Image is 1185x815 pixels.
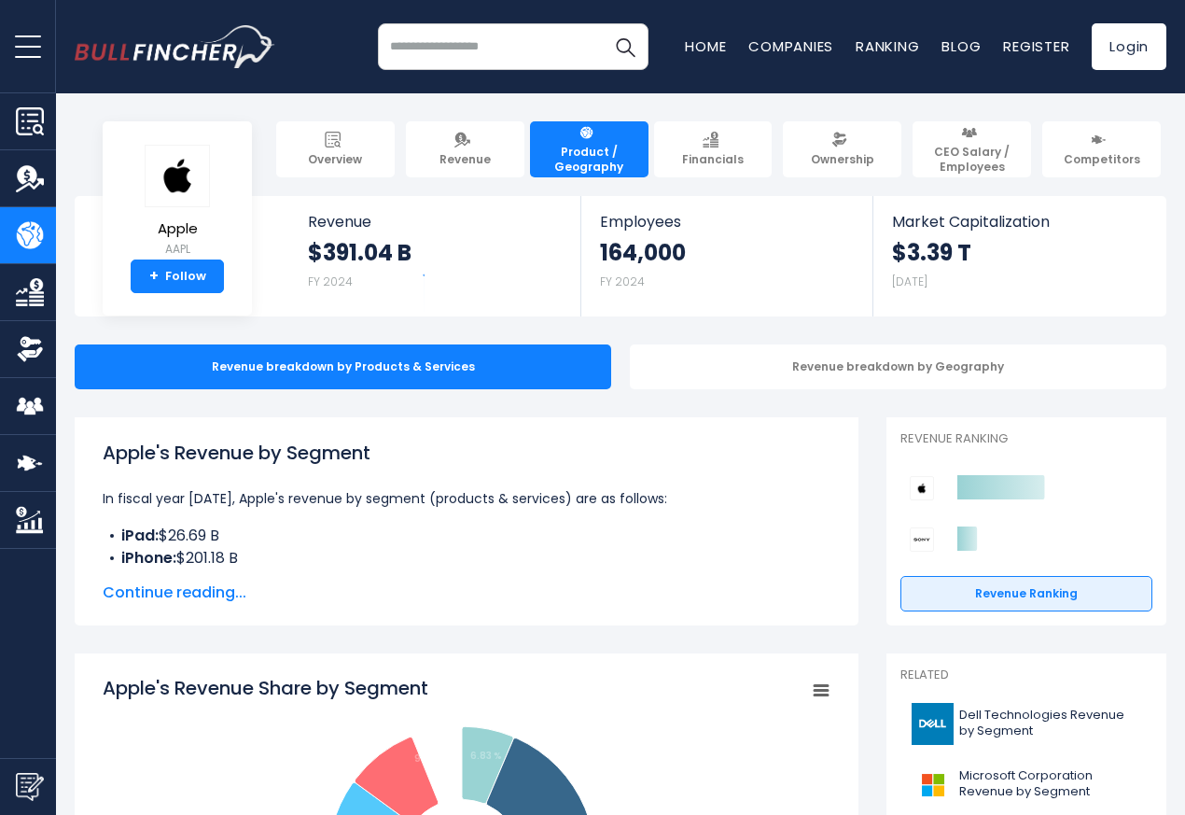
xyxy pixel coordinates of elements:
span: CEO Salary / Employees [921,145,1023,174]
tspan: 6.83 % [470,749,502,763]
b: iPad: [121,525,159,546]
span: Product / Geography [538,145,640,174]
span: Continue reading... [103,582,830,604]
a: Market Capitalization $3.39 T [DATE] [873,196,1164,316]
h1: Apple's Revenue by Segment [103,439,830,467]
strong: + [149,268,159,285]
a: Ranking [856,36,919,56]
div: Revenue breakdown by Geography [630,344,1166,389]
li: $26.69 B [103,525,830,547]
div: Revenue breakdown by Products & Services [75,344,611,389]
span: Employees [600,213,853,231]
a: Microsoft Corporation Revenue by Segment [900,759,1152,810]
a: CEO Salary / Employees [913,121,1031,177]
li: $201.18 B [103,547,830,569]
img: Apple competitors logo [910,476,934,500]
button: Search [602,23,648,70]
span: Apple [145,221,210,237]
span: Dell Technologies Revenue by Segment [959,708,1141,739]
p: In fiscal year [DATE], Apple's revenue by segment (products & services) are as follows: [103,487,830,510]
p: Revenue Ranking [900,431,1152,447]
img: DELL logo [912,703,954,745]
a: Login [1092,23,1166,70]
b: iPhone: [121,547,176,569]
a: Home [685,36,726,56]
span: Competitors [1064,152,1140,167]
p: Related [900,667,1152,683]
strong: $391.04 B [308,238,411,267]
a: Financials [654,121,773,177]
small: FY 2024 [600,274,645,289]
img: bullfincher logo [75,25,275,68]
a: Revenue [406,121,524,177]
strong: 164,000 [600,238,686,267]
a: Blog [941,36,981,56]
img: MSFT logo [912,764,954,806]
a: Revenue $391.04 B FY 2024 [289,196,581,316]
a: +Follow [131,260,224,293]
a: Register [1003,36,1069,56]
small: [DATE] [892,274,927,289]
span: Revenue [439,152,491,167]
a: Product / Geography [530,121,648,177]
img: Sony Group Corporation competitors logo [910,527,934,552]
span: Microsoft Corporation Revenue by Segment [959,768,1141,800]
a: Employees 164,000 FY 2024 [581,196,871,316]
span: Market Capitalization [892,213,1146,231]
a: Apple AAPL [144,144,211,260]
tspan: Apple's Revenue Share by Segment [103,675,428,701]
img: Ownership [16,335,44,363]
a: Competitors [1042,121,1161,177]
a: Companies [748,36,833,56]
span: Ownership [811,152,874,167]
a: Go to homepage [75,25,275,68]
span: Revenue [308,213,563,231]
strong: $3.39 T [892,238,971,267]
span: Overview [308,152,362,167]
a: Overview [276,121,395,177]
small: FY 2024 [308,274,353,289]
span: Financials [682,152,744,167]
tspan: 9.46 % [414,752,448,766]
small: AAPL [145,241,210,258]
a: Revenue Ranking [900,576,1152,611]
a: Ownership [783,121,901,177]
a: Dell Technologies Revenue by Segment [900,698,1152,750]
